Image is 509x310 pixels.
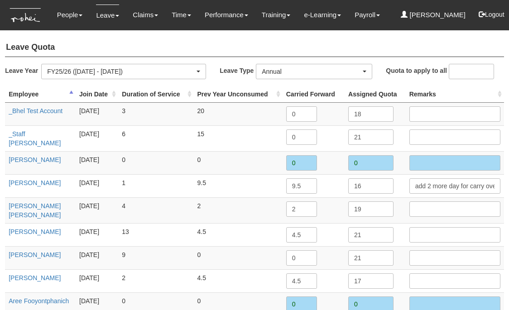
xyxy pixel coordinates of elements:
a: _Bhel Test Account [9,107,62,114]
div: Annual [262,67,361,76]
td: 0 [118,151,193,174]
th: Join Date : activate to sort column ascending [76,86,118,103]
td: 15 [194,125,283,151]
label: Leave Year [5,64,41,77]
a: [PERSON_NAME] [PERSON_NAME] [9,202,61,219]
td: [DATE] [76,151,118,174]
td: 0 [194,246,283,269]
td: 3 [118,102,193,125]
label: Quota to apply to all [386,64,447,77]
td: [DATE] [76,197,118,223]
td: [DATE] [76,174,118,197]
a: _Staff [PERSON_NAME] [9,130,61,147]
th: Remarks : activate to sort column ascending [406,86,504,103]
td: 4.5 [194,269,283,292]
a: Performance [205,5,248,25]
td: 2 [194,197,283,223]
td: 2 [118,269,193,292]
a: Payroll [355,5,380,25]
td: [DATE] [76,102,118,125]
th: Duration of Service : activate to sort column ascending [118,86,193,103]
td: 6 [118,125,193,151]
label: Leave Type [220,64,256,77]
a: Claims [133,5,158,25]
th: Carried Forward [283,86,345,103]
td: 0 [194,151,283,174]
button: FY25/26 ([DATE] - [DATE]) [41,64,206,79]
td: 4.5 [194,223,283,246]
td: 13 [118,223,193,246]
h4: Leave Quota [5,38,504,57]
td: [DATE] [76,246,118,269]
a: e-Learning [304,5,341,25]
a: [PERSON_NAME] [9,274,61,281]
a: People [57,5,83,25]
a: [PERSON_NAME] [9,179,61,186]
td: 1 [118,174,193,197]
div: FY25/26 ([DATE] - [DATE]) [47,67,195,76]
a: [PERSON_NAME] [9,156,61,163]
a: Leave [96,5,119,26]
button: Annual [256,64,372,79]
td: 4 [118,197,193,223]
a: Time [172,5,191,25]
a: [PERSON_NAME] [9,228,61,235]
th: Employee : activate to sort column descending [5,86,76,103]
td: 9.5 [194,174,283,197]
td: 20 [194,102,283,125]
th: Prev Year Unconsumed : activate to sort column ascending [194,86,283,103]
td: [DATE] [76,269,118,292]
th: Assigned Quota [345,86,406,103]
td: [DATE] [76,223,118,246]
a: [PERSON_NAME] [9,251,61,258]
td: 9 [118,246,193,269]
a: Training [262,5,291,25]
td: [DATE] [76,125,118,151]
a: [PERSON_NAME] [401,5,466,25]
a: Aree Fooyontphanich [9,297,69,305]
